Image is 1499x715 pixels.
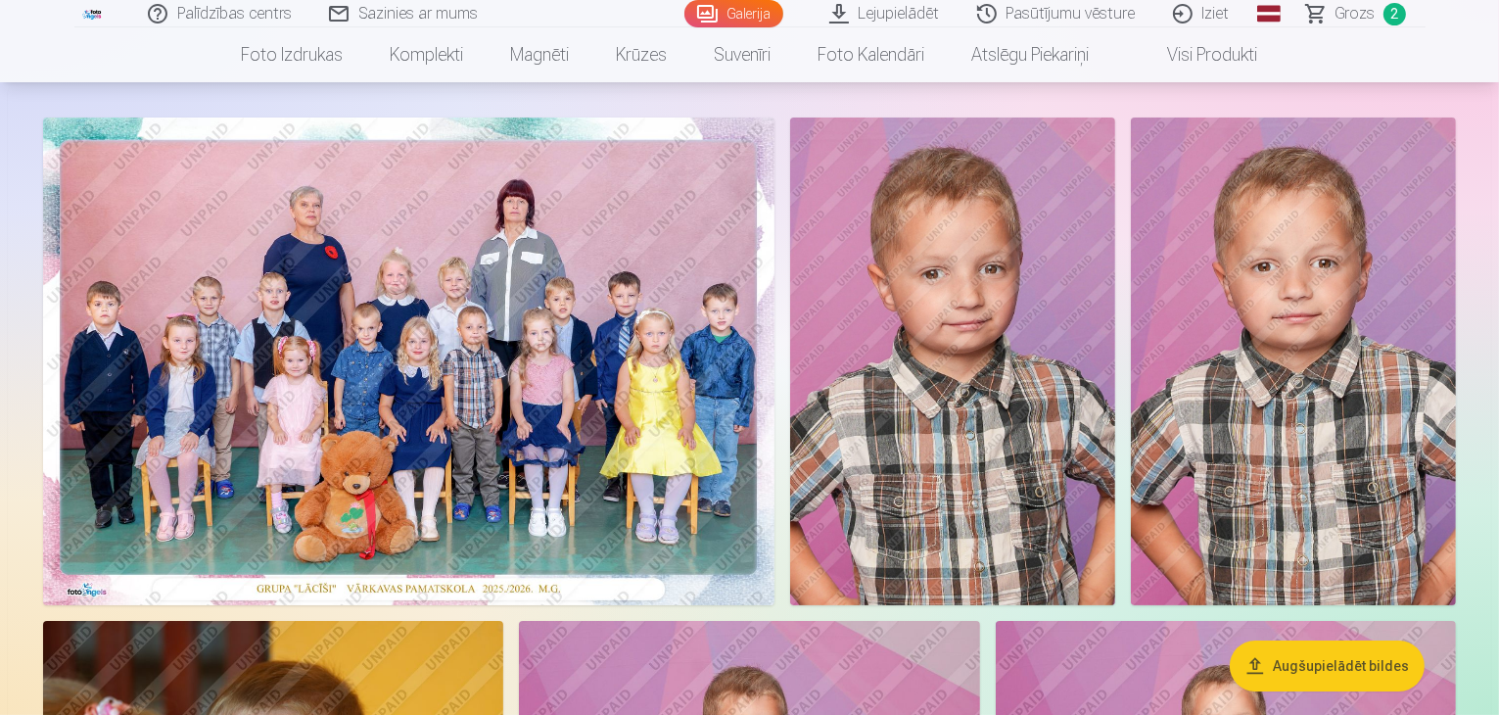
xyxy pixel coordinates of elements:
span: 2 [1383,3,1406,25]
a: Foto kalendāri [795,27,949,82]
a: Komplekti [367,27,488,82]
span: Grozs [1335,2,1376,25]
a: Visi produkti [1113,27,1282,82]
button: Augšupielādēt bildes [1230,641,1425,691]
a: Suvenīri [691,27,795,82]
a: Krūzes [593,27,691,82]
a: Magnēti [488,27,593,82]
img: /fa1 [82,8,104,20]
a: Foto izdrukas [218,27,367,82]
a: Atslēgu piekariņi [949,27,1113,82]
